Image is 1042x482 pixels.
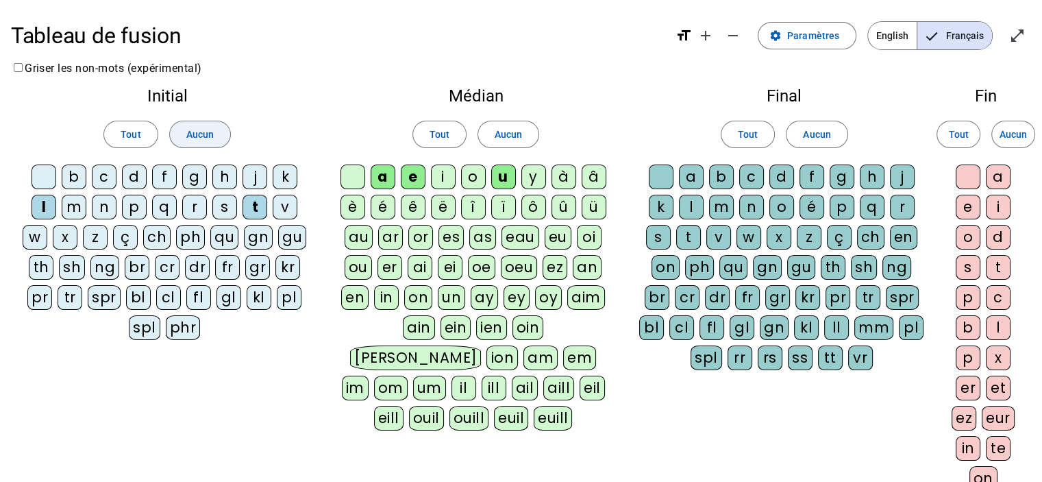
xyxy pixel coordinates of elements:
div: ch [143,225,171,250]
div: à [551,165,576,189]
div: x [53,225,77,250]
div: er [377,255,402,280]
div: gn [244,225,273,250]
div: pr [27,285,52,310]
div: m [709,195,734,219]
div: oin [512,315,544,340]
div: dr [705,285,730,310]
div: an [573,255,601,280]
div: gl [216,285,241,310]
div: oeu [501,255,538,280]
div: pl [277,285,301,310]
label: Griser les non-mots (expérimental) [11,62,202,75]
div: ez [543,255,567,280]
div: ou [345,255,372,280]
div: ph [176,225,205,250]
span: Aucun [495,126,522,143]
div: ouill [449,406,488,431]
div: ô [521,195,546,219]
div: am [523,346,558,370]
span: Aucun [803,126,830,143]
div: et [986,376,1010,400]
div: i [431,165,456,189]
button: Diminuer la taille de la police [719,22,747,49]
h1: Tableau de fusion [11,14,665,58]
div: x [767,225,791,250]
span: English [868,22,917,49]
mat-button-toggle-group: Language selection [867,21,993,50]
div: spl [691,346,722,370]
div: ain [403,315,435,340]
button: Entrer en plein écran [1004,22,1031,49]
div: ouil [409,406,444,431]
h2: Médian [334,88,617,104]
button: Aucun [169,121,231,148]
button: Aucun [786,121,847,148]
div: fr [735,285,760,310]
div: è [340,195,365,219]
div: pr [826,285,850,310]
div: v [706,225,731,250]
button: Tout [412,121,467,148]
span: Tout [738,126,758,143]
div: cl [156,285,181,310]
button: Aucun [991,121,1035,148]
div: o [769,195,794,219]
div: rs [758,346,782,370]
div: s [212,195,237,219]
div: kl [247,285,271,310]
span: Aucun [1000,126,1027,143]
div: w [736,225,761,250]
h2: Fin [952,88,1020,104]
input: Griser les non-mots (expérimental) [14,63,23,72]
div: j [243,165,267,189]
div: br [125,255,149,280]
div: rr [728,346,752,370]
div: b [709,165,734,189]
div: eau [501,225,539,250]
div: k [649,195,673,219]
div: gr [245,255,270,280]
div: a [679,165,704,189]
div: ng [882,255,911,280]
span: Aucun [186,126,214,143]
div: bl [126,285,151,310]
div: kr [275,255,300,280]
div: kr [795,285,820,310]
div: é [371,195,395,219]
div: il [451,376,476,400]
div: cl [669,315,694,340]
div: ë [431,195,456,219]
div: ey [504,285,530,310]
div: spr [886,285,919,310]
div: sh [851,255,877,280]
div: bl [639,315,664,340]
div: kl [794,315,819,340]
div: gu [787,255,815,280]
div: ph [685,255,714,280]
div: z [83,225,108,250]
div: gr [765,285,790,310]
div: spl [129,315,160,340]
mat-icon: settings [769,29,782,42]
div: cr [155,255,179,280]
div: g [182,165,207,189]
div: ï [491,195,516,219]
div: ar [378,225,403,250]
div: l [679,195,704,219]
div: or [408,225,433,250]
div: ein [441,315,471,340]
button: Paramètres [758,22,856,49]
div: gn [760,315,789,340]
mat-icon: format_size [675,27,692,44]
div: r [890,195,915,219]
div: n [92,195,116,219]
div: eill [374,406,404,431]
div: im [342,376,369,400]
div: a [371,165,395,189]
div: qu [210,225,238,250]
div: n [739,195,764,219]
div: mm [854,315,893,340]
div: d [986,225,1010,250]
div: tr [856,285,880,310]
